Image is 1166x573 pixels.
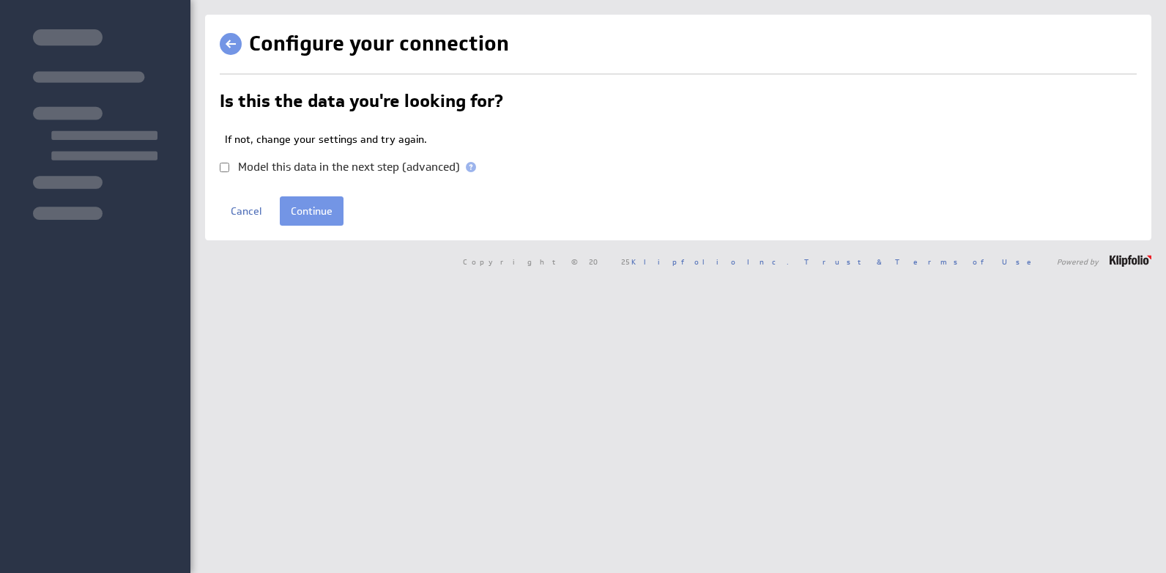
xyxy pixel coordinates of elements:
[225,133,1137,147] p: If not, change your settings and try again.
[631,256,789,267] a: Klipfolio Inc.
[238,161,460,172] label: Model this data in the next step (advanced)
[463,258,789,265] span: Copyright © 2025
[804,256,1041,267] a: Trust & Terms of Use
[220,196,272,226] a: Cancel
[1057,258,1099,265] span: Powered by
[33,29,157,220] img: skeleton-sidenav.svg
[249,29,509,59] h1: Configure your connection
[220,92,503,116] h2: Is this the data you're looking for?
[280,196,344,226] input: Continue
[1110,255,1151,267] img: logo-footer.png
